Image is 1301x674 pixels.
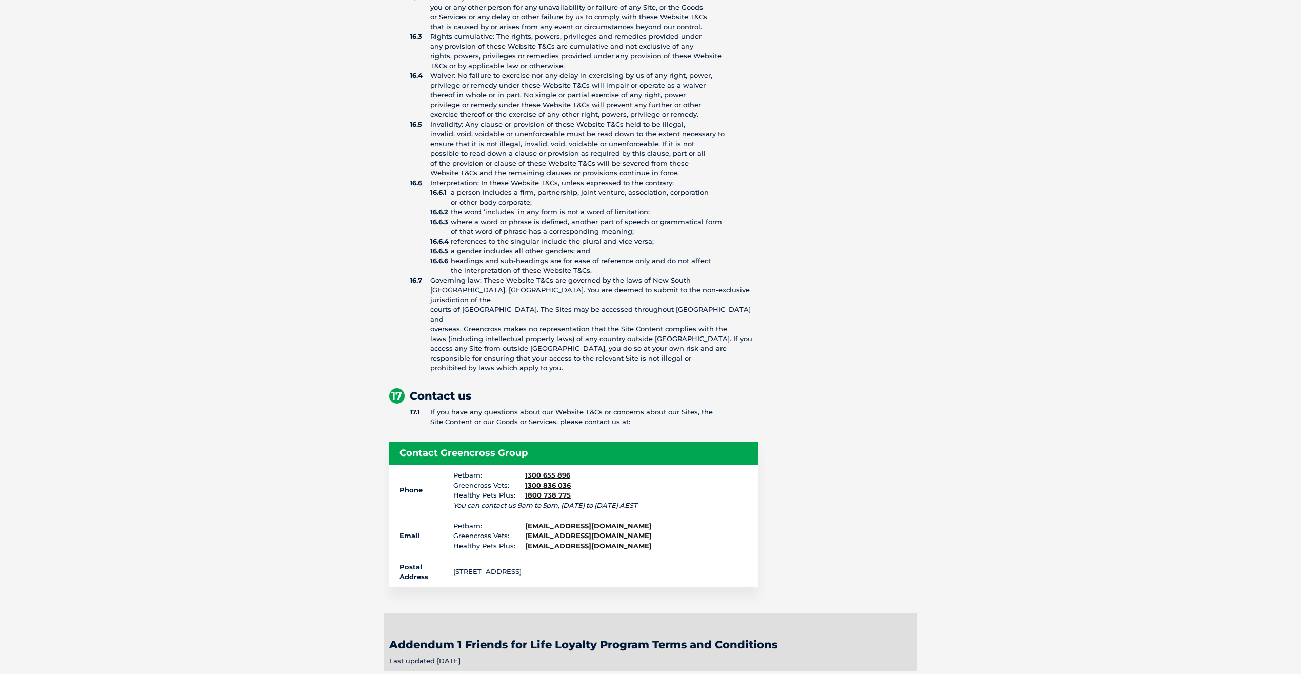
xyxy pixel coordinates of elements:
[453,531,525,541] div: Greencross Vets:
[430,236,758,246] li: references to the singular include the plural and vice versa;
[389,633,912,650] h1: Addendum 1 Friends for Life Loyalty Program Terms and Conditions
[453,541,525,551] div: Healthy Pets Plus:
[430,256,758,275] li: headings and sub-headings are for ease of reference only and do not affect the interpretation of ...
[430,188,758,207] li: a person includes a firm, partnership, joint venture, association, corporation or other body corp...
[410,71,758,120] li: Waiver: No failure to exercise nor any delay in exercising by us of any right, power, privilege o...
[410,178,758,275] li: Interpretation: In these Website T&Cs, unless expressed to the contrary:
[525,481,571,489] a: 1300 836 036
[389,442,758,465] th: Contact Greencross Group
[410,275,758,373] li: Governing law: These Website T&Cs are governed by the laws of New South [GEOGRAPHIC_DATA], [GEOGR...
[453,521,525,531] div: Petbarn:
[389,388,471,402] strong: Contact us
[389,656,912,666] p: Last updated [DATE]
[410,407,758,427] li: If you have any questions about our Website T&Cs or concerns about our Sites, the Site Content or...
[525,522,652,530] a: [EMAIL_ADDRESS][DOMAIN_NAME]
[389,465,448,516] td: Phone
[410,32,758,71] li: Rights cumulative: The rights, powers, privileges and remedies provided under any provision of th...
[430,246,758,256] li: a gender includes all other genders; and
[525,542,652,550] a: [EMAIL_ADDRESS][DOMAIN_NAME]
[453,501,637,509] i: You can contact us 9am to 5pm, [DATE] to [DATE] AEST
[525,531,652,540] a: [EMAIL_ADDRESS][DOMAIN_NAME]
[453,490,525,501] div: Healthy Pets Plus:
[430,217,758,236] li: where a word or phrase is defined, another part of speech or grammatical form of that word of phr...
[525,471,570,479] a: 1300 655 896
[430,207,758,217] li: the word ‘includes’ in any form is not a word of limitation;
[453,470,525,481] div: Petbarn:
[525,491,571,499] a: 1800 738 775
[453,481,525,491] div: Greencross Vets:
[448,557,758,587] td: [STREET_ADDRESS]
[389,516,448,557] td: Email
[389,557,448,587] td: Postal Address
[410,120,758,178] li: Invalidity: Any clause or provision of these Website T&Cs held to be illegal, invalid, void, void...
